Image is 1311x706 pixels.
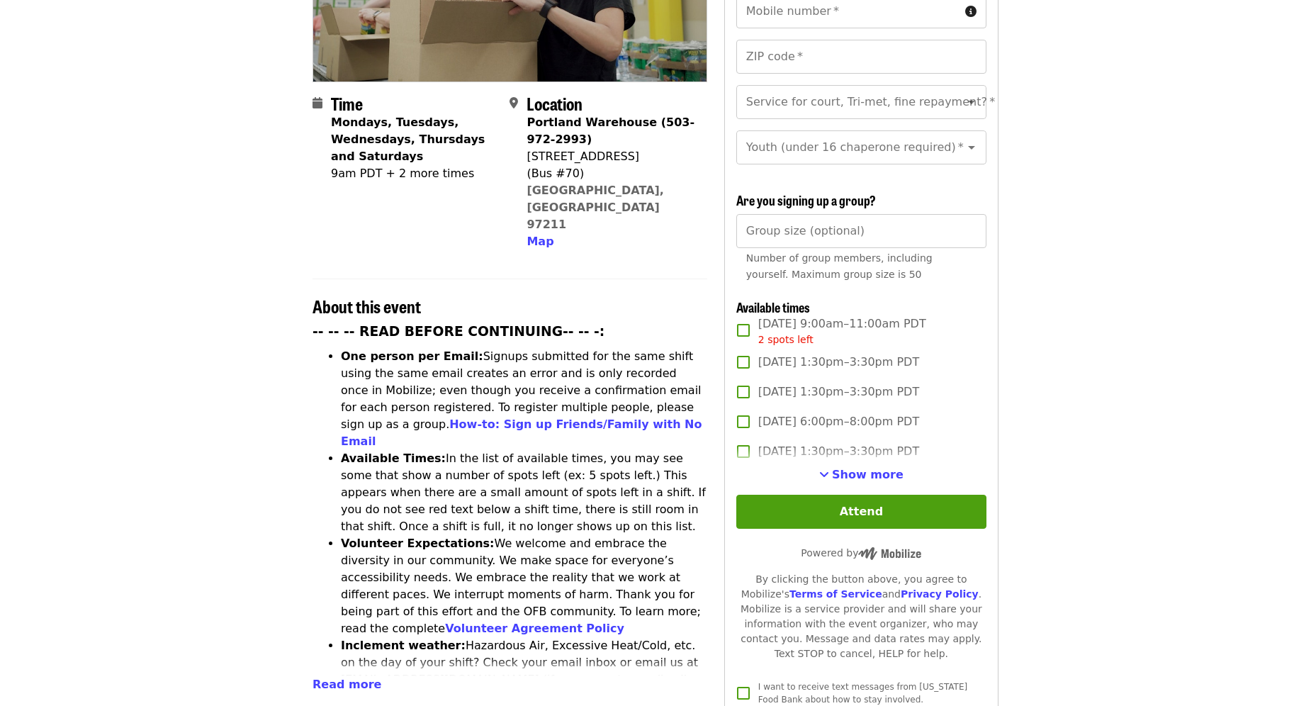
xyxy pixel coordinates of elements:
strong: Portland Warehouse (503-972-2993) [527,116,694,146]
span: Map [527,235,553,248]
strong: Available Times: [341,452,446,465]
i: map-marker-alt icon [510,96,518,110]
span: [DATE] 1:30pm–3:30pm PDT [758,443,919,460]
span: Read more [313,678,381,691]
strong: One person per Email: [341,349,483,363]
button: Map [527,233,553,250]
i: calendar icon [313,96,322,110]
div: (Bus #70) [527,165,695,182]
img: Powered by Mobilize [858,547,921,560]
span: Number of group members, including yourself. Maximum group size is 50 [746,252,933,280]
button: See more timeslots [819,466,904,483]
div: By clicking the button above, you agree to Mobilize's and . Mobilize is a service provider and wi... [736,572,986,661]
a: How-to: Sign up Friends/Family with No Email [341,418,702,448]
span: I want to receive text messages from [US_STATE] Food Bank about how to stay involved. [758,682,967,705]
span: [DATE] 9:00am–11:00am PDT [758,315,926,347]
button: Attend [736,495,986,529]
strong: Inclement weather: [341,639,466,652]
span: Available times [736,298,810,316]
span: Location [527,91,583,116]
span: About this event [313,293,421,318]
a: [GEOGRAPHIC_DATA], [GEOGRAPHIC_DATA] 97211 [527,184,664,231]
strong: Mondays, Tuesdays, Wednesdays, Thursdays and Saturdays [331,116,485,163]
button: Read more [313,676,381,693]
strong: -- -- -- READ BEFORE CONTINUING-- -- -: [313,324,604,339]
button: Open [962,138,981,157]
li: We welcome and embrace the diversity in our community. We make space for everyone’s accessibility... [341,535,707,637]
span: Powered by [801,547,921,559]
span: [DATE] 1:30pm–3:30pm PDT [758,354,919,371]
span: [DATE] 6:00pm–8:00pm PDT [758,413,919,430]
li: In the list of available times, you may see some that show a number of spots left (ex: 5 spots le... [341,450,707,535]
span: Show more [832,468,904,481]
button: Open [962,92,981,112]
span: [DATE] 1:30pm–3:30pm PDT [758,383,919,400]
a: Privacy Policy [901,588,979,600]
i: circle-info icon [965,5,977,18]
a: Terms of Service [789,588,882,600]
a: Volunteer Agreement Policy [445,622,624,635]
div: 9am PDT + 2 more times [331,165,498,182]
span: Are you signing up a group? [736,191,876,209]
strong: Volunteer Expectations: [341,537,495,550]
span: Time [331,91,363,116]
input: [object Object] [736,214,986,248]
input: ZIP code [736,40,986,74]
div: [STREET_ADDRESS] [527,148,695,165]
span: 2 spots left [758,334,814,345]
li: Signups submitted for the same shift using the same email creates an error and is only recorded o... [341,348,707,450]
